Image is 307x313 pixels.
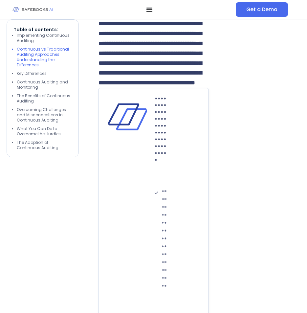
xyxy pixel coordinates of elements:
li: Implementing Continuous Auditing [17,33,72,43]
p: Table of contents: [13,26,72,33]
li: Key Differences [17,71,72,76]
li: Continuous Auditing and Monitoring [17,79,72,90]
nav: Menu [63,6,236,13]
li: Continuous vs Traditional Auditing Approaches: Understanding the Differences [17,47,72,68]
li: What You Can Do to Overcome the Hurdles [17,126,72,137]
li: The Benefits of Continuous Auditing [17,93,72,104]
a: Get a Demo [236,2,288,17]
button: Menu Toggle [146,6,153,13]
li: Overcoming Challenges and Misconceptions in Continuous Auditing [17,107,72,123]
span: Get a Demo [246,6,277,13]
li: The Adoption of Continuous Auditing [17,140,72,150]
